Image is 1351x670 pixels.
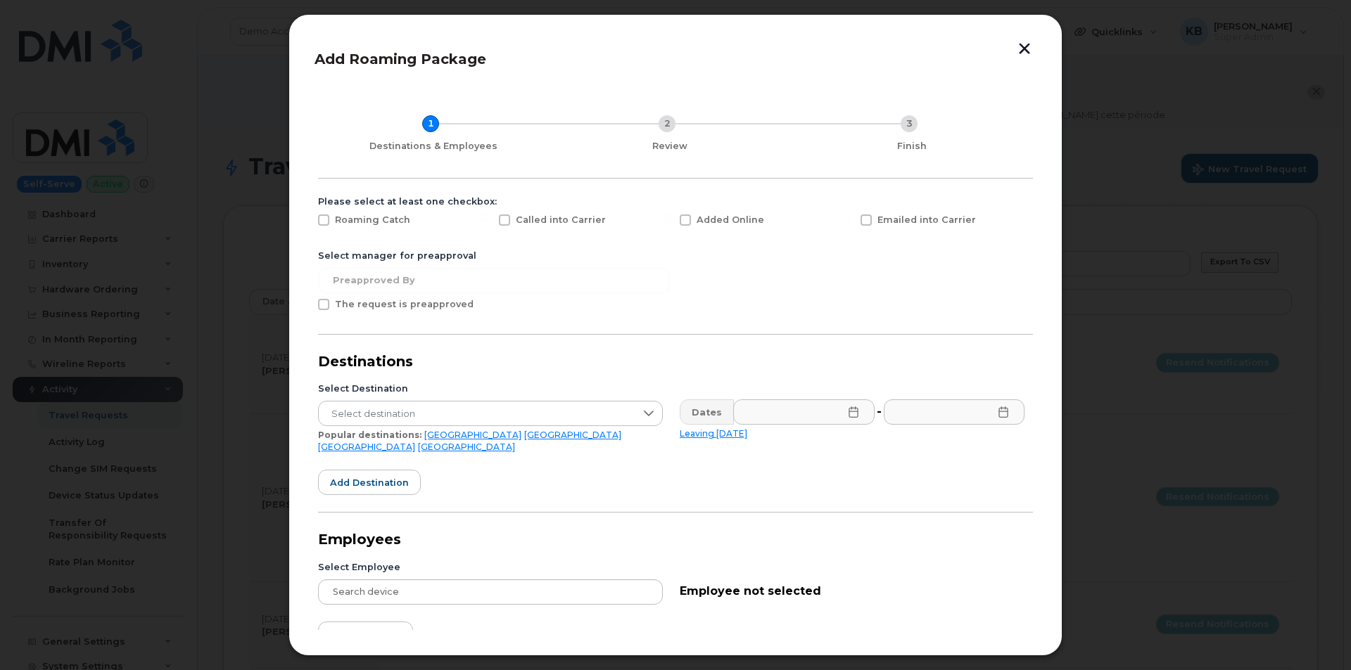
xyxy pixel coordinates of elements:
[318,268,670,293] input: Preapproved by
[554,140,785,153] div: Review
[318,470,421,495] button: Add destination
[330,627,401,640] span: Add employee
[318,382,663,395] div: Select Destination
[318,442,415,452] a: [GEOGRAPHIC_DATA]
[315,51,486,67] span: Add Roaming Package
[659,115,675,132] div: 2
[680,578,1025,600] div: Employee not selected
[319,401,635,427] span: Select destination
[901,115,918,132] div: 3
[318,561,663,574] div: Select Employee
[797,140,1027,153] div: Finish
[318,430,421,440] span: Popular destinations:
[318,250,1033,262] div: Select manager for preapproval
[877,214,976,225] span: Emailed into Carrier
[418,442,515,452] a: [GEOGRAPHIC_DATA]
[318,529,1033,549] div: Employees
[330,476,409,489] span: Add destination
[318,352,1033,371] div: Destinations
[524,430,621,440] a: [GEOGRAPHIC_DATA]
[680,428,747,439] a: Leaving [DATE]
[844,214,851,221] input: Emailed into Carrier
[733,399,875,425] input: Please fill out this field
[424,430,521,440] a: [GEOGRAPHIC_DATA]
[223,154,1318,183] h1: Travel Request
[697,214,764,225] span: Added Online
[874,399,884,425] div: -
[318,621,413,647] button: Add employee
[318,195,1033,208] div: Please select at least one checkbox:
[663,214,670,221] input: Added Online
[482,214,489,221] input: Called into Carrier
[318,579,663,605] input: Search device
[884,399,1025,425] input: Please fill out this field
[516,214,606,225] span: Called into Carrier
[335,299,474,309] span: The request is preapproved
[335,214,410,225] span: Roaming Catch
